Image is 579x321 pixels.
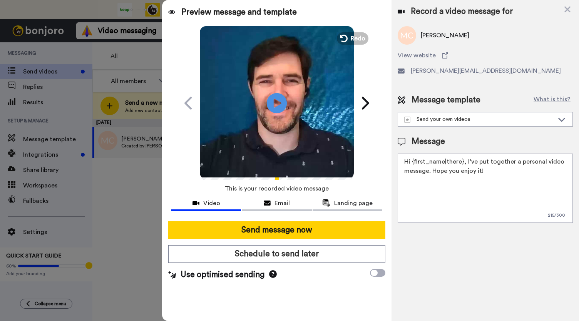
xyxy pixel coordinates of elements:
[404,115,554,123] div: Send your own videos
[181,269,264,281] span: Use optimised sending
[411,66,561,75] span: [PERSON_NAME][EMAIL_ADDRESS][DOMAIN_NAME]
[168,221,385,239] button: Send message now
[412,94,480,106] span: Message template
[412,136,445,147] span: Message
[334,199,373,208] span: Landing page
[531,94,573,106] button: What is this?
[168,245,385,263] button: Schedule to send later
[274,199,290,208] span: Email
[225,180,329,197] span: This is your recorded video message
[404,117,410,123] img: demo-template.svg
[398,154,573,223] textarea: Hi {first_name|there}, I’ve put together a personal video message. Hope you enjoy it!
[203,199,220,208] span: Video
